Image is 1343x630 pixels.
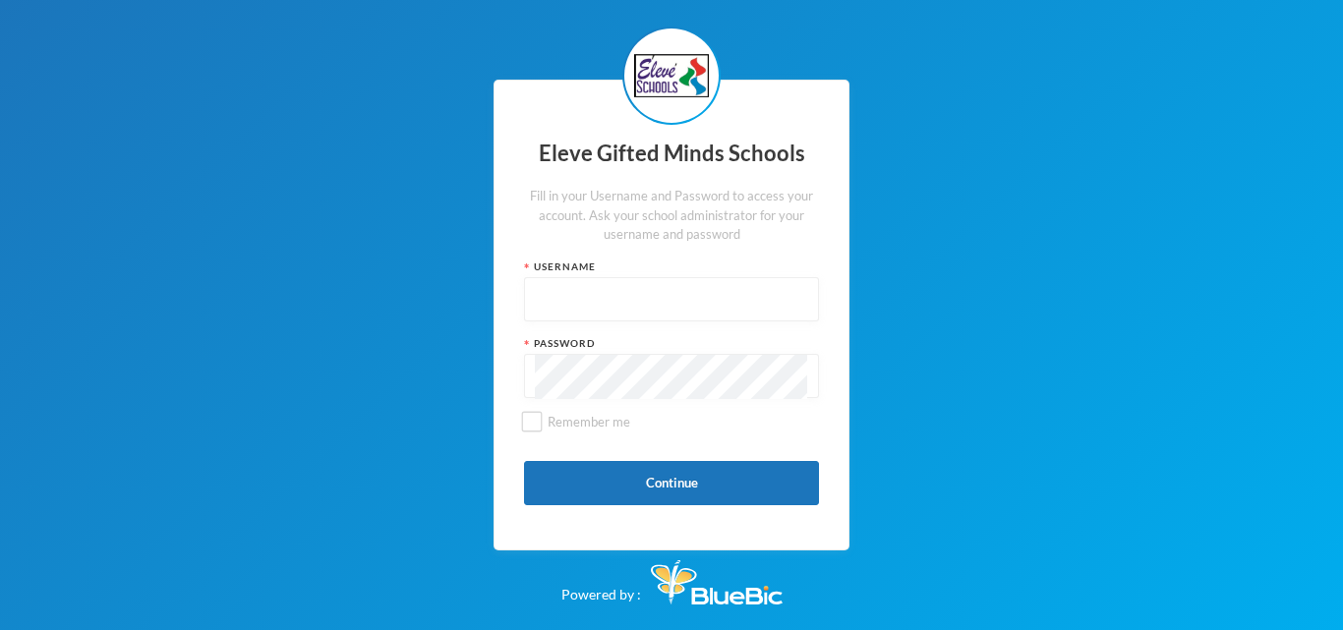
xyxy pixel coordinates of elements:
[524,336,819,351] div: Password
[524,187,819,245] div: Fill in your Username and Password to access your account. Ask your school administrator for your...
[524,135,819,173] div: Eleve Gifted Minds Schools
[524,259,819,274] div: Username
[540,414,638,430] span: Remember me
[524,461,819,505] button: Continue
[561,550,783,604] div: Powered by :
[651,560,783,604] img: Bluebic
